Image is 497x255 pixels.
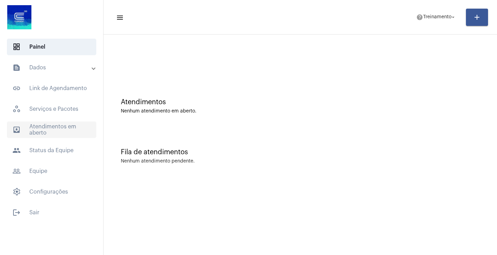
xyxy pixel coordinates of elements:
span: Link de Agendamento [7,80,96,97]
span: Painel [7,39,96,55]
span: sidenav icon [12,105,21,113]
mat-expansion-panel-header: sidenav iconDados [4,59,103,76]
div: Fila de atendimentos [121,148,480,156]
span: Atendimentos em aberto [7,121,96,138]
mat-icon: sidenav icon [12,167,21,175]
span: sidenav icon [12,43,21,51]
span: Configurações [7,184,96,200]
mat-panel-title: Dados [12,63,92,72]
span: Treinamento [423,15,451,20]
mat-icon: sidenav icon [12,146,21,155]
button: Treinamento [412,10,460,24]
span: sidenav icon [12,188,21,196]
div: Nenhum atendimento em aberto. [121,109,480,114]
mat-icon: sidenav icon [12,63,21,72]
span: Serviços e Pacotes [7,101,96,117]
mat-icon: add [473,13,481,21]
mat-icon: sidenav icon [12,84,21,92]
div: Nenhum atendimento pendente. [121,159,195,164]
span: Equipe [7,163,96,179]
mat-icon: help [416,14,423,21]
mat-icon: sidenav icon [12,208,21,217]
mat-icon: arrow_drop_down [450,14,456,20]
mat-icon: sidenav icon [12,126,21,134]
mat-icon: sidenav icon [116,13,123,22]
img: d4669ae0-8c07-2337-4f67-34b0df7f5ae4.jpeg [6,3,33,31]
span: Sair [7,204,96,221]
div: Atendimentos [121,98,480,106]
span: Status da Equipe [7,142,96,159]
